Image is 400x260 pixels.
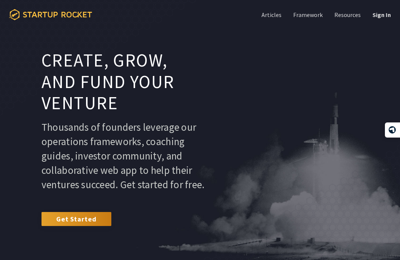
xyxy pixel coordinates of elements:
p: Thousands of founders leverage our operations frameworks, coaching guides, investor community, an... [42,120,206,192]
a: Articles [260,11,282,19]
a: Sign In [371,11,391,19]
h1: Create, grow, and fund your venture [42,50,206,114]
a: Resources [333,11,361,19]
a: Get Started [42,212,111,226]
a: Framework [292,11,323,19]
